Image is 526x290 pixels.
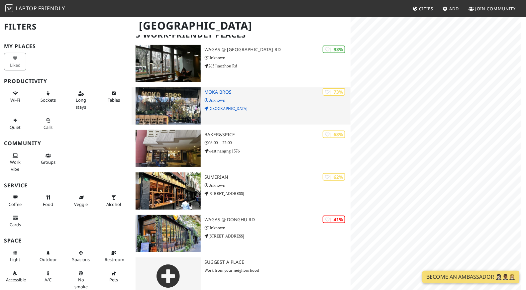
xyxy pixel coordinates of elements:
[37,115,59,133] button: Calls
[16,5,37,12] span: Laptop
[205,267,351,273] p: Work from your neighborhood
[205,132,351,138] h3: BAKER&SPICE
[419,6,433,12] span: Cities
[132,215,351,252] a: Wagas @ Donghu Rd | 41% Wagas @ Donghu Rd Unknown [STREET_ADDRESS]
[103,88,125,106] button: Tables
[136,172,201,210] img: SUMERIAN
[103,247,125,265] button: Restroom
[205,89,351,95] h3: Moka Bros
[323,216,345,223] div: | 41%
[205,54,351,61] p: Unknown
[6,277,26,283] span: Accessible
[4,182,128,189] h3: Service
[70,192,92,210] button: Veggie
[4,268,26,285] button: Accessible
[40,256,57,262] span: Outdoor area
[205,225,351,231] p: Unknown
[74,201,88,207] span: Veggie
[466,3,519,15] a: Join Community
[37,150,59,168] button: Groups
[132,130,351,167] a: BAKER&SPICE | 68% BAKER&SPICE 06:00 – 22:00 west nanjing 1376
[4,192,26,210] button: Coffee
[136,215,201,252] img: Wagas @ Donghu Rd
[205,174,351,180] h3: SUMERIAN
[134,17,350,35] h1: [GEOGRAPHIC_DATA]
[205,105,351,112] p: [GEOGRAPHIC_DATA]
[38,5,65,12] span: Friendly
[4,150,26,174] button: Work vibe
[10,222,21,228] span: Credit cards
[37,192,59,210] button: Food
[323,131,345,138] div: | 68%
[72,256,90,262] span: Spacious
[4,78,128,84] h3: Productivity
[10,124,21,130] span: Quiet
[4,212,26,230] button: Cards
[41,159,55,165] span: Group tables
[10,159,21,172] span: People working
[475,6,516,12] span: Join Community
[205,97,351,103] p: Unknown
[43,201,53,207] span: Food
[205,190,351,197] p: [STREET_ADDRESS]
[103,268,125,285] button: Pets
[205,47,351,52] h3: Wagas @ [GEOGRAPHIC_DATA] Rd
[45,277,52,283] span: Air conditioned
[44,124,53,130] span: Video/audio calls
[136,87,201,125] img: Moka Bros
[9,201,22,207] span: Coffee
[107,201,121,207] span: Alcohol
[70,247,92,265] button: Spacious
[132,87,351,125] a: Moka Bros | 73% Moka Bros Unknown [GEOGRAPHIC_DATA]
[205,217,351,223] h3: Wagas @ Donghu Rd
[205,182,351,188] p: Unknown
[323,88,345,96] div: | 73%
[205,63,351,69] p: 265 Jiaozhou Rd
[205,140,351,146] p: 06:00 – 22:00
[37,247,59,265] button: Outdoor
[37,268,59,285] button: A/C
[205,259,351,265] h3: Suggest a Place
[4,247,26,265] button: Light
[410,3,436,15] a: Cities
[105,256,124,262] span: Restroom
[10,256,20,262] span: Natural light
[70,88,92,112] button: Long stays
[132,45,351,82] a: Wagas @ Jiaozhou Rd | 93% Wagas @ [GEOGRAPHIC_DATA] Rd Unknown 265 Jiaozhou Rd
[136,130,201,167] img: BAKER&SPICE
[4,17,128,37] h2: Filters
[10,97,20,103] span: Stable Wi-Fi
[108,97,120,103] span: Work-friendly tables
[4,43,128,49] h3: My Places
[4,88,26,106] button: Wi-Fi
[5,3,65,15] a: LaptopFriendly LaptopFriendly
[4,140,128,146] h3: Community
[450,6,459,12] span: Add
[323,173,345,181] div: | 62%
[440,3,462,15] a: Add
[103,192,125,210] button: Alcohol
[323,46,345,53] div: | 93%
[5,4,13,12] img: LaptopFriendly
[4,238,128,244] h3: Space
[76,97,86,110] span: Long stays
[205,148,351,154] p: west nanjing 1376
[74,277,88,289] span: Smoke free
[132,172,351,210] a: SUMERIAN | 62% SUMERIAN Unknown [STREET_ADDRESS]
[4,115,26,133] button: Quiet
[136,45,201,82] img: Wagas @ Jiaozhou Rd
[37,88,59,106] button: Sockets
[110,277,118,283] span: Pet friendly
[205,233,351,239] p: [STREET_ADDRESS]
[41,97,56,103] span: Power sockets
